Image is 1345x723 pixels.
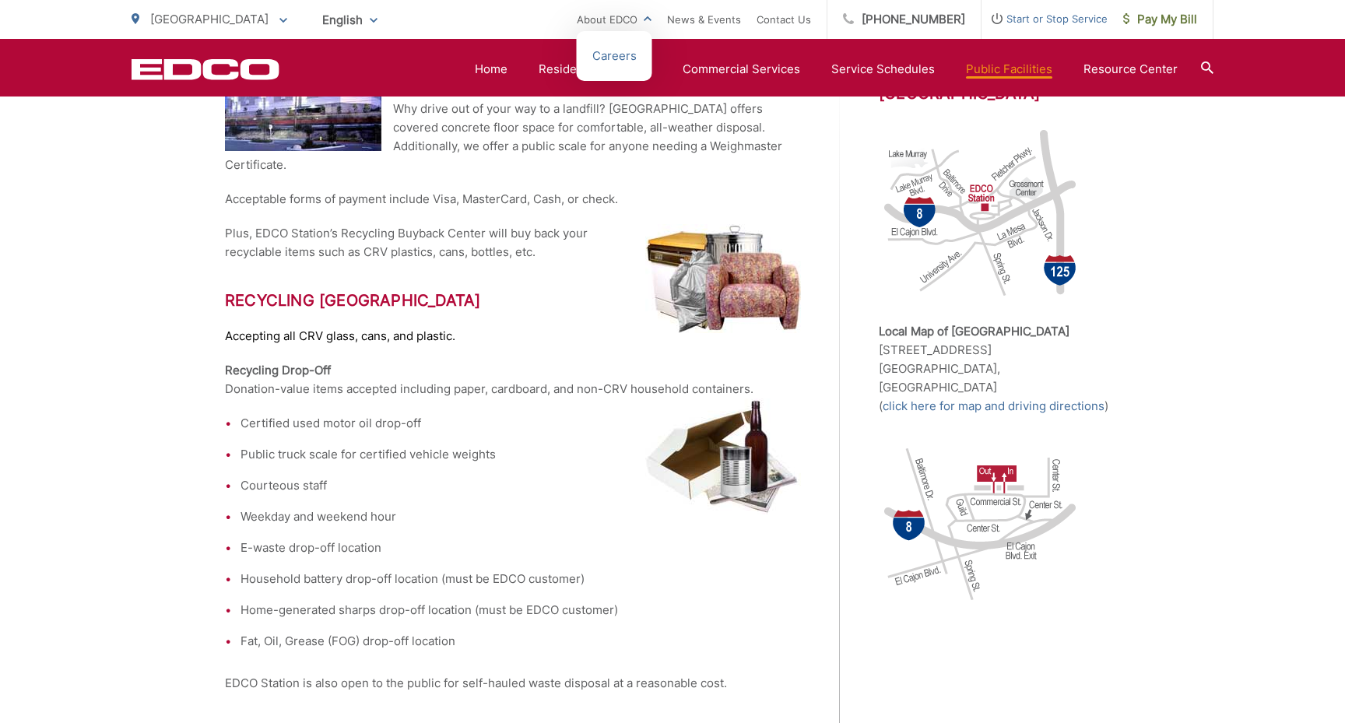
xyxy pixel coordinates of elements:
[879,431,1081,618] img: map
[132,58,279,80] a: EDCD logo. Return to the homepage.
[1083,60,1178,79] a: Resource Center
[883,397,1104,416] a: click here for map and driving directions
[225,674,801,693] p: EDCO Station is also open to the public for self-hauled waste disposal at a reasonable cost.
[241,632,801,651] li: Fat, Oil, Grease (FOG) drop-off location
[757,10,811,29] a: Contact Us
[241,476,801,495] li: Courteous staff
[225,361,801,398] p: Donation-value items accepted including paper, cardboard, and non-CRV household containers.
[241,570,801,588] li: Household battery drop-off location (must be EDCO customer)
[879,324,1069,339] strong: Local Map of [GEOGRAPHIC_DATA]
[225,65,381,151] img: EDCO Station La Mesa
[150,12,269,26] span: [GEOGRAPHIC_DATA]
[831,60,935,79] a: Service Schedules
[879,120,1081,307] img: map
[966,60,1052,79] a: Public Facilities
[225,190,801,209] p: Acceptable forms of payment include Visa, MasterCard, Cash, or check.
[241,601,801,619] li: Home-generated sharps drop-off location (must be EDCO customer)
[683,60,800,79] a: Commercial Services
[475,60,507,79] a: Home
[592,47,637,65] a: Careers
[241,445,801,464] li: Public truck scale for certified vehicle weights
[667,10,741,29] a: News & Events
[225,291,801,310] h2: Recycling [GEOGRAPHIC_DATA]
[225,100,801,174] p: Why drive out of your way to a landfill? [GEOGRAPHIC_DATA] offers covered concrete floor space fo...
[225,328,455,343] span: Accepting all CRV glass, cans, and plastic.
[311,6,389,33] span: English
[241,414,801,433] li: Certified used motor oil drop-off
[577,10,651,29] a: About EDCO
[225,363,331,377] strong: Recycling Drop-Off
[225,224,801,261] p: Plus, EDCO Station’s Recycling Buyback Center will buy back your recyclable items such as CRV pla...
[241,507,801,526] li: Weekday and weekend hour
[539,60,651,79] a: Residential Services
[645,398,801,514] img: Recycling
[1123,10,1197,29] span: Pay My Bill
[645,224,801,333] img: Bulky Trash
[241,539,801,557] li: E-waste drop-off location
[879,322,1120,416] p: [STREET_ADDRESS] [GEOGRAPHIC_DATA], [GEOGRAPHIC_DATA] ( )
